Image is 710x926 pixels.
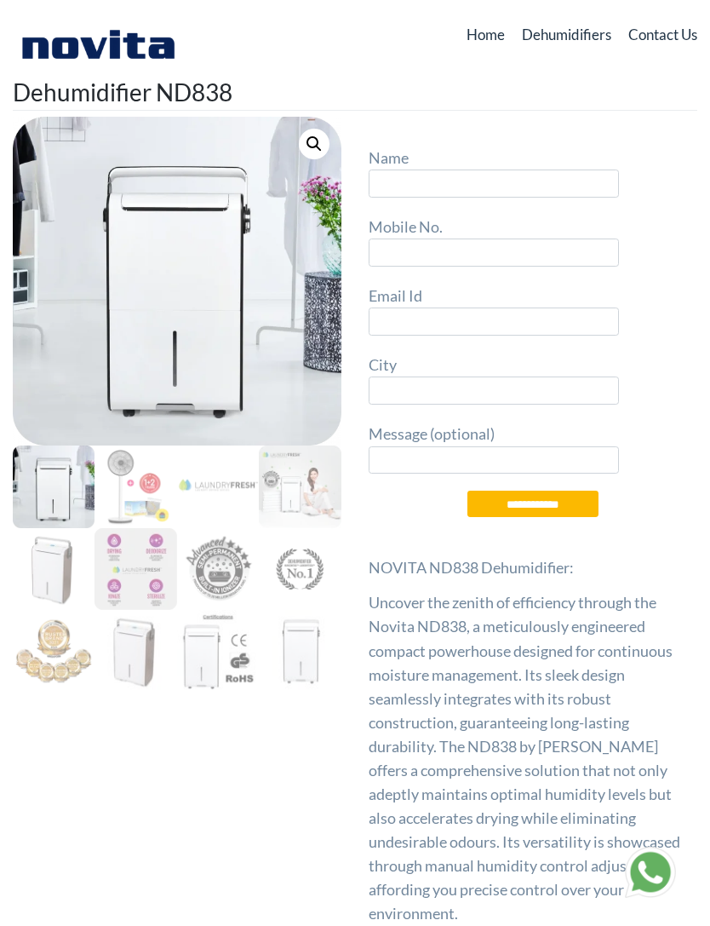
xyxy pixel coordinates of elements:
[369,140,697,538] form: Contact form
[369,416,619,468] label: Message (optional)
[13,604,94,686] img: air_029193c1-7173-482a-8425-b7b2be4b3f84_2000x-100x100.webp
[522,14,611,45] a: Dehumidifiers
[94,440,176,521] img: FOCR2_F2_f7af0513-1506-477d-96e7-ef609cfe8d71_2000x-100x100.webp
[13,440,94,521] img: nd838_7b48d796-4531-4260-8863-f4f3f29e7981_2000x-100x100.webp
[259,522,341,604] img: 08-number1-air-dehumidifier_2000x-100x100.webp
[369,233,619,261] input: Mobile No.
[628,14,697,45] a: Contact Us
[177,440,259,521] img: 04-laundry-fresh_fe8b3172-094f-45c2-9779-d1306839f9d2_2000x-100x100.webp
[13,20,184,55] img: Novita
[369,440,619,469] input: Message (optional)
[13,522,94,604] img: 05-nd838-side_2000x-100x100.webp
[369,347,619,399] label: City
[369,164,619,192] input: Name
[299,123,329,153] a: 🔍
[369,278,619,330] label: Email Id
[177,604,259,686] img: ND838-5-100x100.jpg
[259,440,341,521] img: 03-nd838-dehumidifier-km_2000x-100x100.webp
[369,549,697,573] p: NOVITA ND838 Dehumidifier:
[467,14,505,45] a: Home
[259,604,341,686] img: ND838-1-100x100.jpg
[13,68,697,105] h1: Dehumidifier ND838
[177,522,259,604] img: 07-nd838-advanced-semi-permanent-built-in-ionizer20_2000x-100x100.webp
[369,140,619,192] label: Name
[369,584,697,919] p: Uncover the zenith of efficiency through the Novita ND838, a meticulously engineered compact powe...
[369,302,619,330] input: Email Id
[369,371,619,399] input: City
[369,209,619,261] label: Mobile No.
[94,522,176,604] img: 06-mailer2016-laundryfresh_2000x-100x100.webp
[94,604,176,686] img: ND838-2-100x100.jpg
